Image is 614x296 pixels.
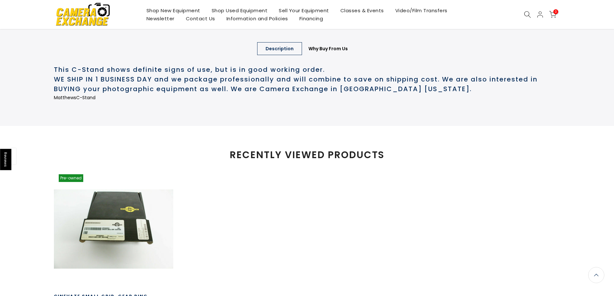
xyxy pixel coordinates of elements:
h2: WE SHIP IN 1 BUSINESS DAY and we package professionally and will combine to save on shipping cost... [54,74,560,94]
a: Why Buy From Us [300,42,356,55]
a: Shop New Equipment [141,6,206,14]
a: Back to the top [588,267,604,283]
p: MatthewsC-Stand [54,94,560,102]
a: Contact Us [180,14,221,23]
span: RECENTLY VIEWED PRODUCTS [230,150,385,160]
a: Classes & Events [335,6,389,14]
h2: This C-Stand shows definite signs of use, but is in good working order. [54,65,560,74]
a: Newsletter [141,14,180,23]
a: Financing [294,14,329,23]
a: Shop Used Equipment [206,6,273,14]
a: 0 [549,11,556,18]
a: Description [257,42,302,55]
a: Information and Policies [221,14,294,23]
a: Sell Your Equipment [273,6,335,14]
span: 0 [553,9,558,14]
a: Video/Film Transfers [389,6,453,14]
